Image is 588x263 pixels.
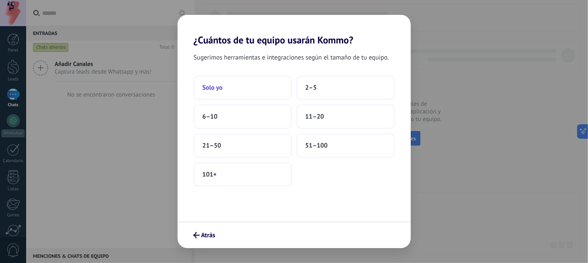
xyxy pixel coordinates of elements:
h2: ¿Cuántos de tu equipo usarán Kommo? [178,15,411,46]
button: Atrás [190,228,219,242]
span: 2–5 [305,84,317,92]
button: Solo yo [194,76,292,100]
button: 6–10 [194,105,292,129]
span: 101+ [203,171,217,179]
button: 11–20 [297,105,395,129]
button: 21–50 [194,134,292,158]
span: 11–20 [305,113,324,121]
button: 101+ [194,162,292,187]
button: 2–5 [297,76,395,100]
span: Atrás [201,232,215,238]
span: 6–10 [203,113,218,121]
span: 51–100 [305,142,328,150]
span: Sugerimos herramientas e integraciones según el tamaño de tu equipo. [194,52,389,63]
span: Solo yo [203,84,223,92]
span: 21–50 [203,142,221,150]
button: 51–100 [297,134,395,158]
